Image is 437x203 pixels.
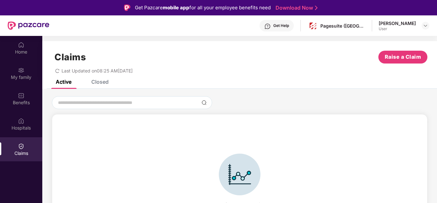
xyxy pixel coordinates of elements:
strong: mobile app [163,4,189,11]
div: Active [56,79,71,85]
div: [PERSON_NAME] [379,20,416,26]
span: Raise a Claim [385,53,421,61]
img: svg+xml;base64,PHN2ZyBpZD0iSG9zcGl0YWxzIiB4bWxucz0iaHR0cDovL3d3dy53My5vcmcvMjAwMC9zdmciIHdpZHRoPS... [18,118,24,124]
img: svg+xml;base64,PHN2ZyBpZD0iQmVuZWZpdHMiIHhtbG5zPSJodHRwOi8vd3d3LnczLm9yZy8yMDAwL3N2ZyIgd2lkdGg9Ij... [18,92,24,99]
img: svg+xml;base64,PHN2ZyBpZD0iU2VhcmNoLTMyeDMyIiB4bWxucz0iaHR0cDovL3d3dy53My5vcmcvMjAwMC9zdmciIHdpZH... [202,100,207,105]
h1: Claims [54,52,86,63]
a: Download Now [276,4,316,11]
img: svg+xml;base64,PHN2ZyBpZD0iSWNvbl9DbGFpbSIgZGF0YS1uYW1lPSJJY29uIENsYWltIiB4bWxucz0iaHR0cDovL3d3dy... [219,154,260,195]
img: pagesuite-logo-center.png [308,21,317,30]
img: Logo [124,4,130,11]
img: svg+xml;base64,PHN2ZyBpZD0iRHJvcGRvd24tMzJ4MzIiIHhtbG5zPSJodHRwOi8vd3d3LnczLm9yZy8yMDAwL3N2ZyIgd2... [423,23,428,28]
span: Last Updated on 08:25 AM[DATE] [62,68,133,73]
img: svg+xml;base64,PHN2ZyBpZD0iSGVscC0zMngzMiIgeG1sbnM9Imh0dHA6Ly93d3cudzMub3JnLzIwMDAvc3ZnIiB3aWR0aD... [264,23,271,30]
div: User [379,26,416,31]
img: svg+xml;base64,PHN2ZyBpZD0iSG9tZSIgeG1sbnM9Imh0dHA6Ly93d3cudzMub3JnLzIwMDAvc3ZnIiB3aWR0aD0iMjAiIG... [18,42,24,48]
button: Raise a Claim [378,51,427,63]
img: svg+xml;base64,PHN2ZyB3aWR0aD0iMjAiIGhlaWdodD0iMjAiIHZpZXdCb3g9IjAgMCAyMCAyMCIgZmlsbD0ibm9uZSIgeG... [18,67,24,73]
img: New Pazcare Logo [8,21,49,30]
img: Stroke [315,4,317,11]
div: Get Pazcare for all your employee benefits need [135,4,271,12]
span: redo [55,68,60,73]
div: Closed [91,79,109,85]
div: Get Help [273,23,289,28]
div: Pagesuite ([GEOGRAPHIC_DATA]) Private Limited [320,23,365,29]
img: svg+xml;base64,PHN2ZyBpZD0iQ2xhaW0iIHhtbG5zPSJodHRwOi8vd3d3LnczLm9yZy8yMDAwL3N2ZyIgd2lkdGg9IjIwIi... [18,143,24,149]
